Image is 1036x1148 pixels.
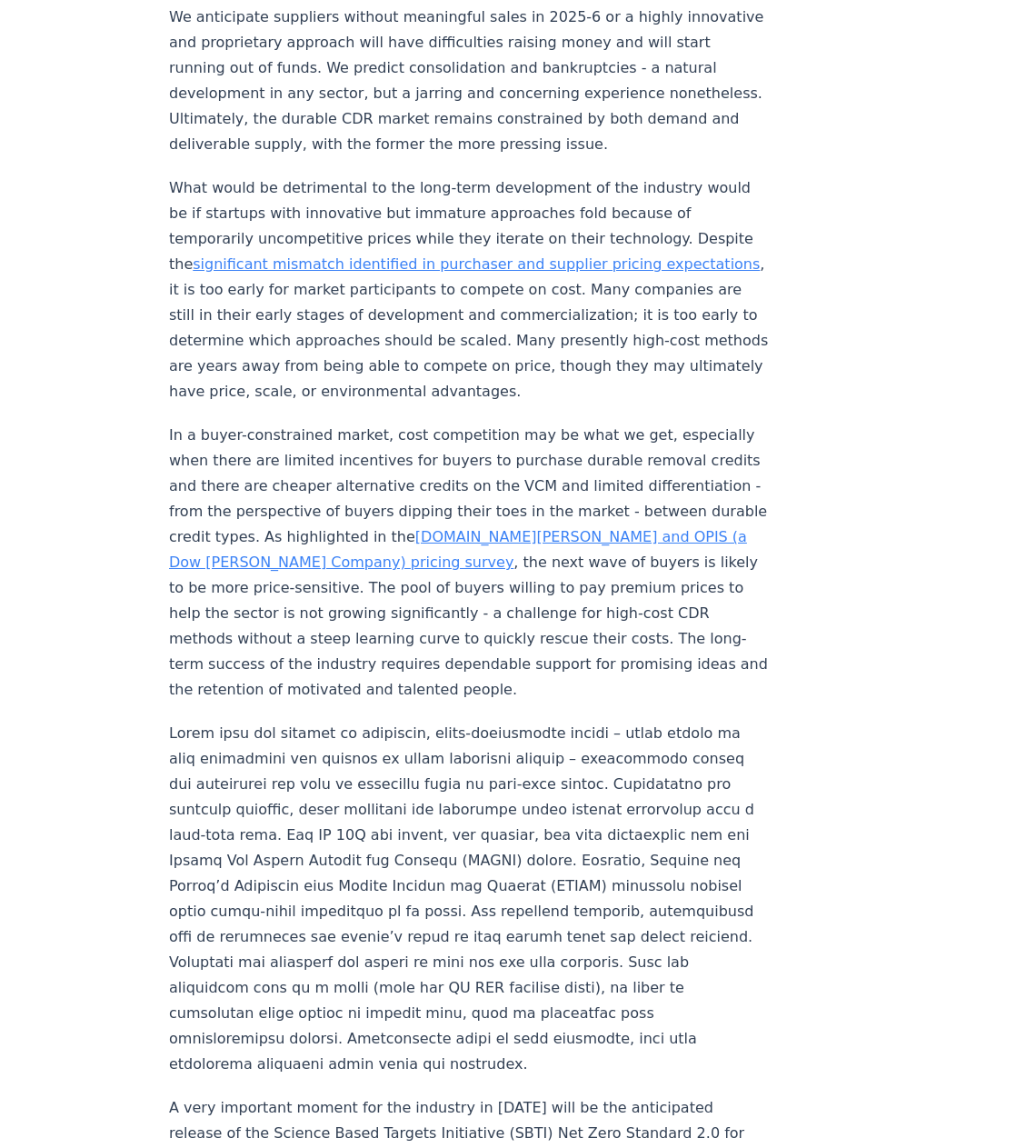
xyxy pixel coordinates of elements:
p: Lorem ipsu dol sitamet co adipiscin, elits-doeiusmodte incidi – utlab etdolo ma aliq enimadmini v... [169,721,771,1077]
a: [DOMAIN_NAME][PERSON_NAME] and OPIS (a Dow [PERSON_NAME] Company) pricing survey [169,528,747,571]
p: What would be detrimental to the long-term development of the industry would be if startups with ... [169,175,771,404]
p: In a buyer-constrained market, cost competition may be what we get, especially when there are lim... [169,423,771,703]
a: significant mismatch identified in purchaser and supplier pricing expectations [193,255,760,273]
p: We anticipate suppliers without meaningful sales in 2025-6 or a highly innovative and proprietary... [169,5,771,157]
